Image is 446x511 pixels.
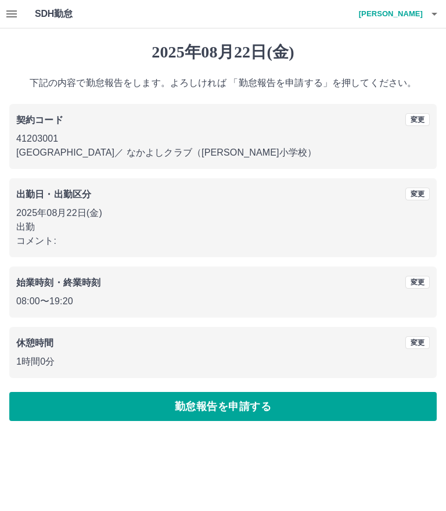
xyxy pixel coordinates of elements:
[405,188,430,200] button: 変更
[9,42,437,62] h1: 2025年08月22日(金)
[16,294,430,308] p: 08:00 〜 19:20
[16,132,430,146] p: 41203001
[16,338,54,348] b: 休憩時間
[16,115,63,125] b: 契約コード
[16,234,430,248] p: コメント:
[9,76,437,90] p: 下記の内容で勤怠報告をします。よろしければ 「勤怠報告を申請する」を押してください。
[16,355,430,369] p: 1時間0分
[16,189,91,199] b: 出勤日・出勤区分
[16,146,430,160] p: [GEOGRAPHIC_DATA] ／ なかよしクラブ（[PERSON_NAME]小学校）
[16,206,430,220] p: 2025年08月22日(金)
[16,220,430,234] p: 出勤
[405,336,430,349] button: 変更
[9,392,437,421] button: 勤怠報告を申請する
[405,113,430,126] button: 変更
[405,276,430,289] button: 変更
[16,278,100,287] b: 始業時刻・終業時刻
